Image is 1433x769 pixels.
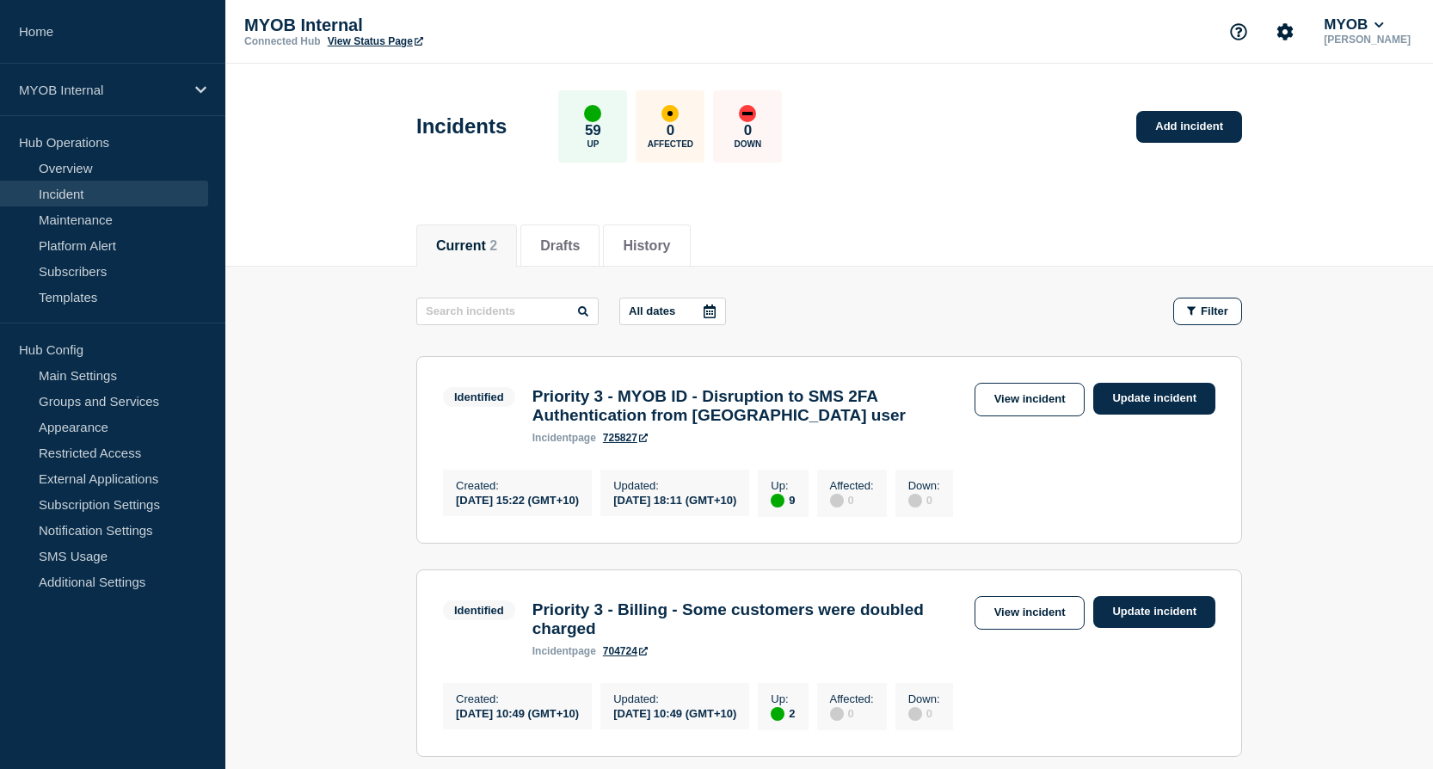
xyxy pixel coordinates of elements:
div: 0 [908,705,940,721]
div: up [771,494,784,508]
p: Down [735,139,762,149]
div: disabled [830,707,844,721]
div: 0 [830,705,874,721]
input: Search incidents [416,298,599,325]
p: Down : [908,479,940,492]
span: incident [532,645,572,657]
a: 725827 [603,432,648,444]
a: View incident [975,596,1086,630]
p: Up [587,139,599,149]
a: 704724 [603,645,648,657]
a: Add incident [1136,111,1242,143]
div: down [739,105,756,122]
div: [DATE] 18:11 (GMT+10) [613,492,736,507]
h3: Priority 3 - MYOB ID - Disruption to SMS 2FA Authentication from [GEOGRAPHIC_DATA] user [532,387,966,425]
span: 2 [489,238,497,253]
p: Affected [648,139,693,149]
button: Current 2 [436,238,497,254]
button: All dates [619,298,726,325]
div: disabled [908,494,922,508]
div: 0 [830,492,874,508]
p: Up : [771,692,795,705]
span: Identified [443,600,515,620]
button: History [623,238,670,254]
button: MYOB [1320,16,1387,34]
p: page [532,645,596,657]
h1: Incidents [416,114,507,138]
div: affected [661,105,679,122]
div: up [584,105,601,122]
div: [DATE] 10:49 (GMT+10) [613,705,736,720]
p: 0 [744,122,752,139]
span: incident [532,432,572,444]
p: All dates [629,305,675,317]
div: disabled [830,494,844,508]
a: View Status Page [328,35,423,47]
button: Account settings [1267,14,1303,50]
div: 0 [908,492,940,508]
div: 9 [771,492,795,508]
div: 2 [771,705,795,721]
p: [PERSON_NAME] [1320,34,1414,46]
p: Updated : [613,692,736,705]
button: Filter [1173,298,1242,325]
p: Down : [908,692,940,705]
div: [DATE] 15:22 (GMT+10) [456,492,579,507]
p: 59 [585,122,601,139]
p: Created : [456,692,579,705]
p: 0 [667,122,674,139]
a: View incident [975,383,1086,416]
button: Support [1221,14,1257,50]
a: Update incident [1093,596,1215,628]
button: Drafts [540,238,580,254]
p: MYOB Internal [19,83,184,97]
span: Filter [1201,305,1228,317]
span: Identified [443,387,515,407]
p: Affected : [830,692,874,705]
p: MYOB Internal [244,15,588,35]
p: Affected : [830,479,874,492]
p: Connected Hub [244,35,321,47]
div: disabled [908,707,922,721]
p: Updated : [613,479,736,492]
p: Created : [456,479,579,492]
div: [DATE] 10:49 (GMT+10) [456,705,579,720]
h3: Priority 3 - Billing - Some customers were doubled charged [532,600,966,638]
p: page [532,432,596,444]
a: Update incident [1093,383,1215,415]
div: up [771,707,784,721]
p: Up : [771,479,795,492]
